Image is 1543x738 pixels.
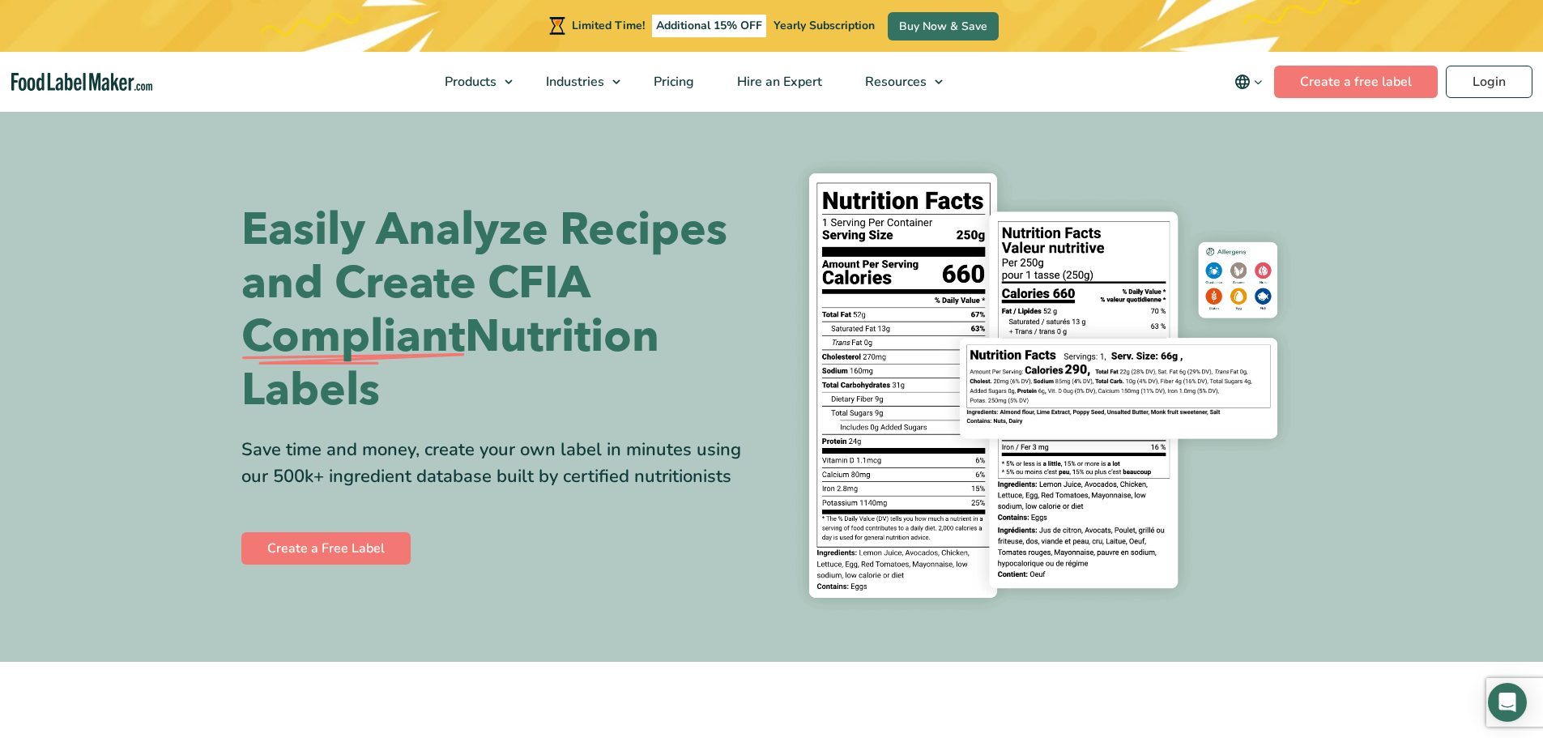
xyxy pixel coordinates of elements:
[649,73,696,91] span: Pricing
[241,310,465,364] span: Compliant
[1488,683,1527,722] div: Open Intercom Messenger
[572,18,645,33] span: Limited Time!
[440,73,498,91] span: Products
[241,203,760,417] h1: Easily Analyze Recipes and Create CFIA Nutrition Labels
[633,52,712,112] a: Pricing
[888,12,999,41] a: Buy Now & Save
[716,52,840,112] a: Hire an Expert
[1274,66,1438,98] a: Create a free label
[844,52,951,112] a: Resources
[525,52,629,112] a: Industries
[860,73,928,91] span: Resources
[241,437,760,490] div: Save time and money, create your own label in minutes using our 500k+ ingredient database built b...
[652,15,766,37] span: Additional 15% OFF
[732,73,824,91] span: Hire an Expert
[1446,66,1532,98] a: Login
[541,73,606,91] span: Industries
[241,532,411,565] a: Create a Free Label
[774,18,875,33] span: Yearly Subscription
[424,52,521,112] a: Products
